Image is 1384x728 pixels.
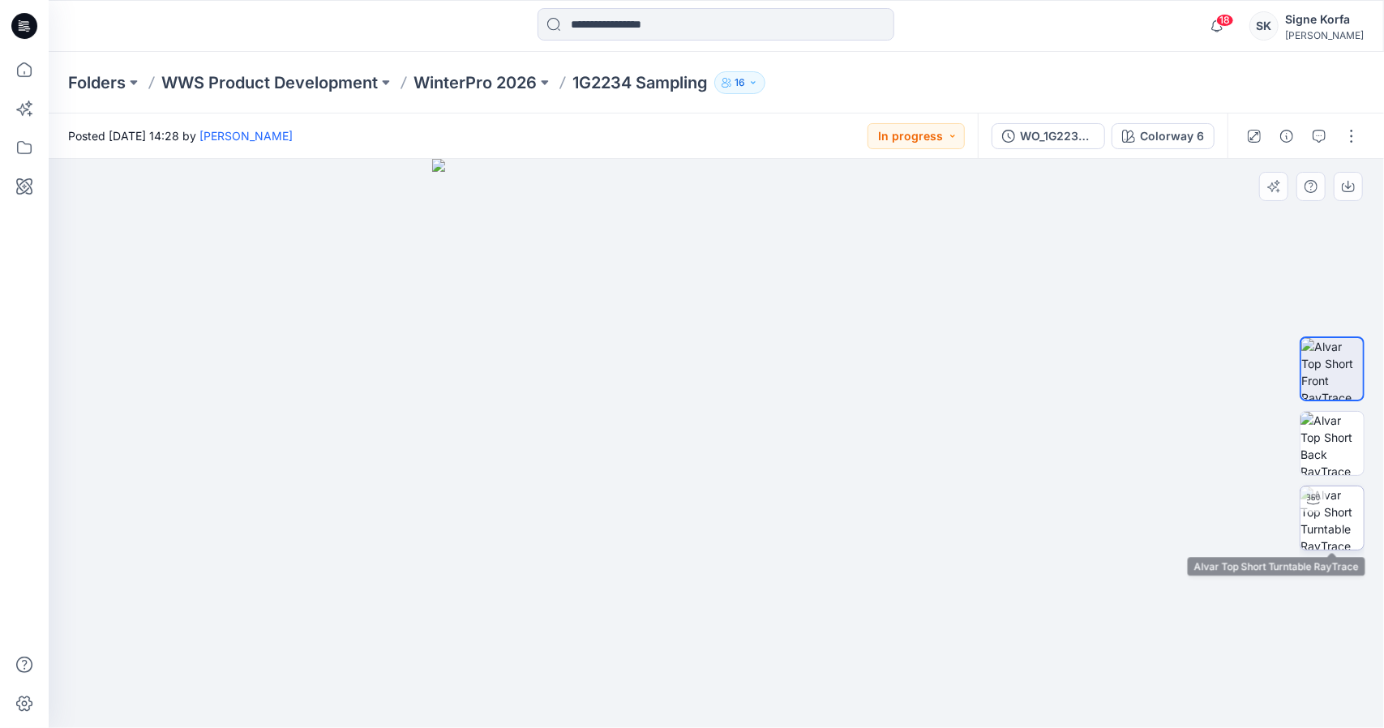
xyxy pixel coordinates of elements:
[68,71,126,94] a: Folders
[1020,127,1095,145] div: WO_1G2234-3D-1
[1301,338,1363,400] img: Alvar Top Short Front RayTrace
[68,127,293,144] span: Posted [DATE] 14:28 by
[572,71,708,94] p: 1G2234 Sampling
[1285,29,1364,41] div: [PERSON_NAME]
[1249,11,1279,41] div: SK
[413,71,537,94] a: WinterPro 2026
[1285,10,1364,29] div: Signe Korfa
[1140,127,1204,145] div: Colorway 6
[992,123,1105,149] button: WO_1G2234-3D-1
[161,71,378,94] a: WWS Product Development
[432,159,1001,728] img: eyJhbGciOiJIUzI1NiIsImtpZCI6IjAiLCJzbHQiOiJzZXMiLCJ0eXAiOiJKV1QifQ.eyJkYXRhIjp7InR5cGUiOiJzdG9yYW...
[1300,486,1364,550] img: Alvar Top Short Turntable RayTrace
[1216,14,1234,27] span: 18
[1112,123,1215,149] button: Colorway 6
[1274,123,1300,149] button: Details
[1300,412,1364,475] img: Alvar Top Short Back RayTrace
[199,129,293,143] a: [PERSON_NAME]
[714,71,765,94] button: 16
[735,74,745,92] p: 16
